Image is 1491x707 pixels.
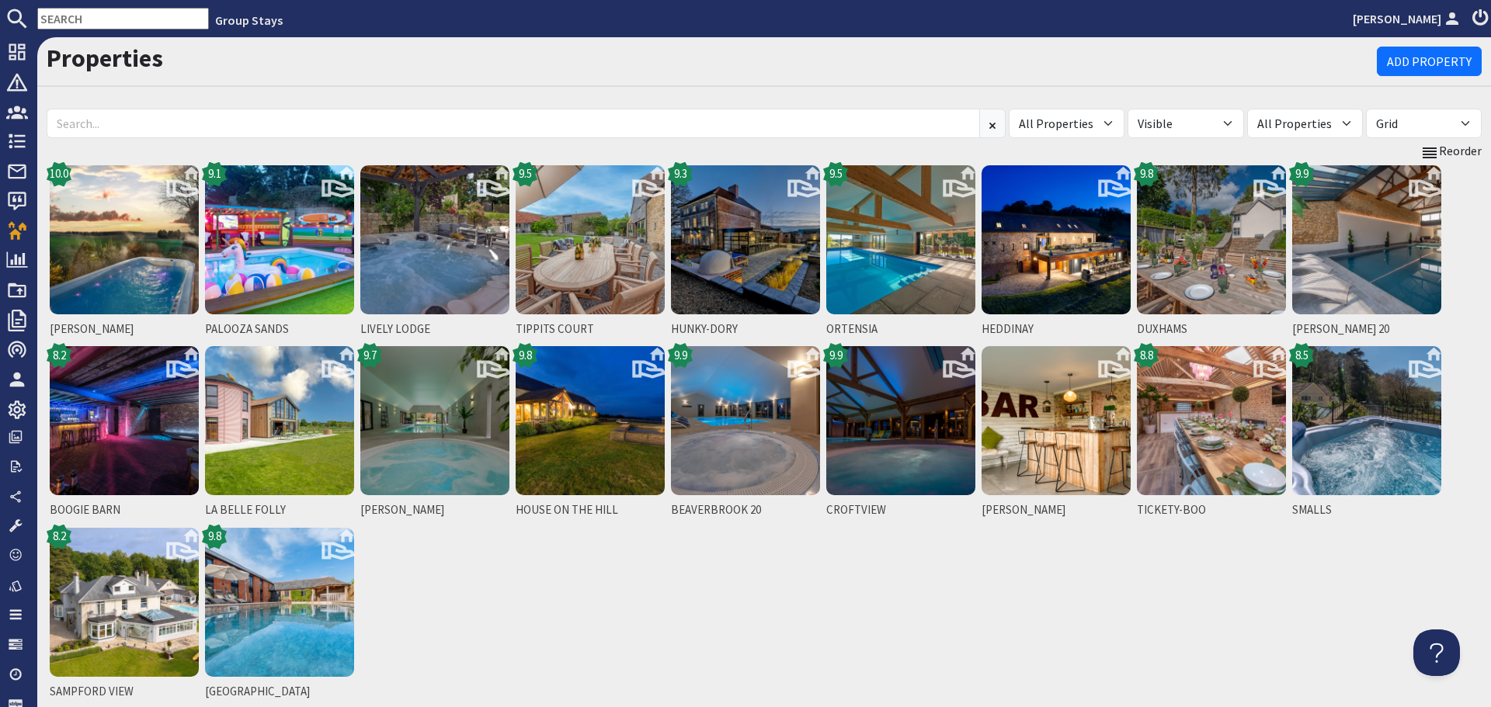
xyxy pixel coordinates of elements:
[1295,165,1309,183] span: 9.9
[513,343,668,525] a: HOUSE ON THE HILL9.8
[1292,321,1441,338] span: [PERSON_NAME] 20
[47,43,163,74] a: Properties
[1137,321,1286,338] span: DUXHAMS
[1413,629,1460,676] iframe: Toggle Customer Support
[516,321,665,338] span: TIPPITS COURT
[516,165,665,314] img: TIPPITS COURT's icon
[360,321,509,338] span: LIVELY LODGE
[826,165,975,314] img: ORTENSIA's icon
[978,343,1134,525] a: [PERSON_NAME]
[53,528,66,546] span: 8.2
[671,165,820,314] img: HUNKY-DORY's icon
[47,162,202,344] a: [PERSON_NAME]10.0
[50,683,199,701] span: SAMPFORD VIEW
[513,162,668,344] a: TIPPITS COURT9.5
[208,165,221,183] span: 9.1
[982,165,1131,314] img: HEDDINAY's icon
[50,165,199,314] img: BELLUS's icon
[50,321,199,338] span: [PERSON_NAME]
[829,165,843,183] span: 9.5
[50,346,199,495] img: BOOGIE BARN's icon
[674,347,687,365] span: 9.9
[1137,165,1286,314] img: DUXHAMS's icon
[519,165,532,183] span: 9.5
[826,346,975,495] img: CROFTVIEW's icon
[1377,47,1482,76] a: Add Property
[357,343,513,525] a: [PERSON_NAME]9.7
[1140,347,1153,365] span: 8.8
[519,347,532,365] span: 9.8
[53,347,66,365] span: 8.2
[360,346,509,495] img: KINGSHAY BARTON's icon
[50,528,199,677] img: SAMPFORD VIEW's icon
[360,501,509,519] span: [PERSON_NAME]
[516,346,665,495] img: HOUSE ON THE HILL's icon
[668,162,823,344] a: HUNKY-DORY9.3
[982,346,1131,495] img: ADE SHINDY's icon
[978,162,1134,344] a: HEDDINAY
[671,346,820,495] img: BEAVERBROOK 20's icon
[1140,165,1153,183] span: 9.8
[47,109,980,138] input: Search...
[1137,346,1286,495] img: TICKETY-BOO's icon
[826,501,975,519] span: CROFTVIEW
[1292,165,1441,314] img: CHURCHILL 20's icon
[215,12,283,28] a: Group Stays
[826,321,975,338] span: ORTENSIA
[202,525,357,706] a: [GEOGRAPHIC_DATA]9.8
[829,347,843,365] span: 9.9
[671,501,820,519] span: BEAVERBROOK 20
[668,343,823,525] a: BEAVERBROOK 209.9
[982,321,1131,338] span: HEDDINAY
[1134,162,1289,344] a: DUXHAMS9.8
[205,528,354,677] img: RIDGEVIEW's icon
[823,343,978,525] a: CROFTVIEW9.9
[357,162,513,344] a: LIVELY LODGE
[1292,346,1441,495] img: SMALLS's icon
[1289,162,1444,344] a: [PERSON_NAME] 209.9
[516,501,665,519] span: HOUSE ON THE HILL
[982,501,1131,519] span: [PERSON_NAME]
[1353,9,1463,28] a: [PERSON_NAME]
[202,162,357,344] a: PALOOZA SANDS9.1
[205,501,354,519] span: LA BELLE FOLLY
[1289,343,1444,525] a: SMALLS8.5
[674,165,687,183] span: 9.3
[1137,501,1286,519] span: TICKETY-BOO
[363,347,377,365] span: 9.7
[202,343,357,525] a: LA BELLE FOLLY
[205,346,354,495] img: LA BELLE FOLLY's icon
[1420,141,1482,161] a: Reorder
[47,343,202,525] a: BOOGIE BARN8.2
[671,321,820,338] span: HUNKY-DORY
[1292,501,1441,519] span: SMALLS
[360,165,509,314] img: LIVELY LODGE's icon
[1295,347,1309,365] span: 8.5
[823,162,978,344] a: ORTENSIA9.5
[205,683,354,701] span: [GEOGRAPHIC_DATA]
[1134,343,1289,525] a: TICKETY-BOO8.8
[37,8,209,29] input: SEARCH
[208,528,221,546] span: 9.8
[47,525,202,706] a: SAMPFORD VIEW8.2
[50,165,68,183] span: 10.0
[205,321,354,338] span: PALOOZA SANDS
[50,501,199,519] span: BOOGIE BARN
[205,165,354,314] img: PALOOZA SANDS's icon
